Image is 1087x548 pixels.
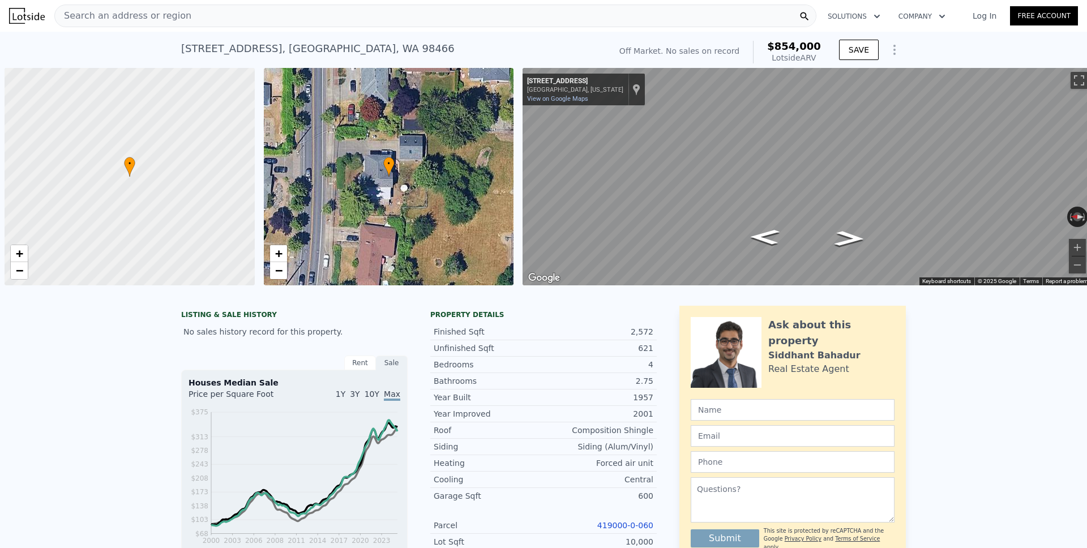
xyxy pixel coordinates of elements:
[383,159,395,169] span: •
[527,77,623,86] div: [STREET_ADDRESS]
[543,536,653,547] div: 10,000
[691,425,895,447] input: Email
[224,537,241,545] tspan: 2003
[9,8,45,24] img: Lotside
[309,537,327,545] tspan: 2014
[767,40,821,52] span: $854,000
[191,516,208,524] tspan: $103
[434,474,543,485] div: Cooling
[768,349,861,362] div: Siddhant Bahadur
[195,530,208,538] tspan: $68
[267,537,284,545] tspan: 2008
[691,529,759,547] button: Submit
[819,6,889,27] button: Solutions
[191,502,208,510] tspan: $138
[434,520,543,531] div: Parcel
[434,536,543,547] div: Lot Sqft
[768,362,849,376] div: Real Estate Agent
[434,441,543,452] div: Siding
[55,9,191,23] span: Search an address or region
[124,159,135,169] span: •
[543,375,653,387] div: 2.75
[543,425,653,436] div: Composition Shingle
[434,326,543,337] div: Finished Sqft
[189,377,400,388] div: Houses Median Sale
[822,228,878,250] path: Go South, Grandview Dr W
[181,41,455,57] div: [STREET_ADDRESS] , [GEOGRAPHIC_DATA] , WA 98466
[373,537,391,545] tspan: 2023
[785,536,821,542] a: Privacy Policy
[376,356,408,370] div: Sale
[691,451,895,473] input: Phone
[181,322,408,342] div: No sales history record for this property.
[597,521,653,530] a: 419000-0-060
[434,359,543,370] div: Bedrooms
[543,490,653,502] div: 600
[922,277,971,285] button: Keyboard shortcuts
[434,408,543,419] div: Year Improved
[270,245,287,262] a: Zoom in
[270,262,287,279] a: Zoom out
[835,536,880,542] a: Terms of Service
[767,52,821,63] div: Lotside ARV
[275,263,282,277] span: −
[434,375,543,387] div: Bathrooms
[543,326,653,337] div: 2,572
[768,317,895,349] div: Ask about this property
[434,342,543,354] div: Unfinished Sqft
[691,399,895,421] input: Name
[336,389,345,399] span: 1Y
[434,392,543,403] div: Year Built
[434,457,543,469] div: Heating
[191,474,208,482] tspan: $208
[275,246,282,260] span: +
[1067,207,1073,227] button: Rotate counterclockwise
[203,537,220,545] tspan: 2000
[525,271,563,285] img: Google
[331,537,348,545] tspan: 2017
[889,6,955,27] button: Company
[191,488,208,496] tspan: $173
[365,389,379,399] span: 10Y
[191,460,208,468] tspan: $243
[245,537,263,545] tspan: 2006
[632,83,640,96] a: Show location on map
[434,490,543,502] div: Garage Sqft
[124,157,135,177] div: •
[527,95,588,102] a: View on Google Maps
[11,262,28,279] a: Zoom out
[978,278,1016,284] span: © 2025 Google
[16,263,23,277] span: −
[384,389,400,401] span: Max
[543,359,653,370] div: 4
[1069,256,1086,273] button: Zoom out
[1023,278,1039,284] a: Terms (opens in new tab)
[350,389,360,399] span: 3Y
[1069,239,1086,256] button: Zoom in
[430,310,657,319] div: Property details
[839,40,879,60] button: SAVE
[434,425,543,436] div: Roof
[181,310,408,322] div: LISTING & SALE HISTORY
[959,10,1010,22] a: Log In
[543,392,653,403] div: 1957
[543,441,653,452] div: Siding (Alum/Vinyl)
[191,447,208,455] tspan: $278
[543,457,653,469] div: Forced air unit
[352,537,369,545] tspan: 2020
[525,271,563,285] a: Open this area in Google Maps (opens a new window)
[619,45,739,57] div: Off Market. No sales on record
[383,157,395,177] div: •
[191,408,208,416] tspan: $375
[191,433,208,441] tspan: $313
[738,226,792,249] path: Go North, Grandview Dr W
[543,474,653,485] div: Central
[543,408,653,419] div: 2001
[527,86,623,93] div: [GEOGRAPHIC_DATA], [US_STATE]
[288,537,305,545] tspan: 2011
[11,245,28,262] a: Zoom in
[189,388,294,406] div: Price per Square Foot
[344,356,376,370] div: Rent
[16,246,23,260] span: +
[883,38,906,61] button: Show Options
